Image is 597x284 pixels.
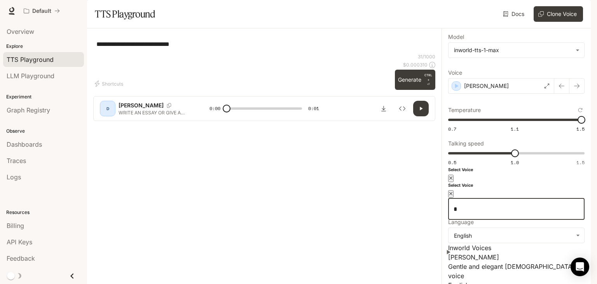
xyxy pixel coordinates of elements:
p: $ 0.000310 [403,61,428,68]
span: 0:01 [308,105,319,112]
p: ⏎ [424,73,432,87]
p: [PERSON_NAME] [119,102,164,109]
button: Reset to default [576,106,585,114]
button: Inspect [395,101,410,116]
div: inworld-tts-1-max [449,43,584,58]
p: Inworld Voices [448,243,585,252]
p: [PERSON_NAME] [464,82,509,90]
p: 31 / 1000 [418,53,435,60]
button: All workspaces [20,3,63,19]
p: WRITE AN ESSAY OR GIVE A SPEECH [119,109,191,116]
p: Talking speed [448,141,484,146]
button: Download audio [376,101,391,116]
span: 1.5 [576,159,585,166]
span: 1.1 [511,126,519,132]
p: Voice [448,70,462,75]
p: CTRL + [424,73,432,82]
button: Copy Voice ID [164,103,175,108]
span: 0:00 [209,105,220,112]
span: 1.5 [576,126,585,132]
a: Docs [501,6,527,22]
div: Open Intercom Messenger [571,258,589,276]
p: Default [32,8,51,14]
h6: Select Voice [448,167,585,173]
div: inworld-tts-1-max [454,46,572,54]
p: [PERSON_NAME] [448,252,585,262]
button: Shortcuts [93,77,126,90]
p: Gentle and elegant female voice [448,262,585,280]
h1: TTS Playground [95,6,155,22]
button: Clone Voice [534,6,583,22]
span: 1.0 [511,159,519,166]
div: English [449,228,584,243]
h6: Select Voice [448,182,585,189]
p: Language [448,219,474,225]
button: GenerateCTRL +⏎ [395,70,435,90]
div: D [101,102,114,115]
span: 0.7 [448,126,456,132]
p: Model [448,34,464,40]
span: 0.5 [448,159,456,166]
p: Temperature [448,107,481,113]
